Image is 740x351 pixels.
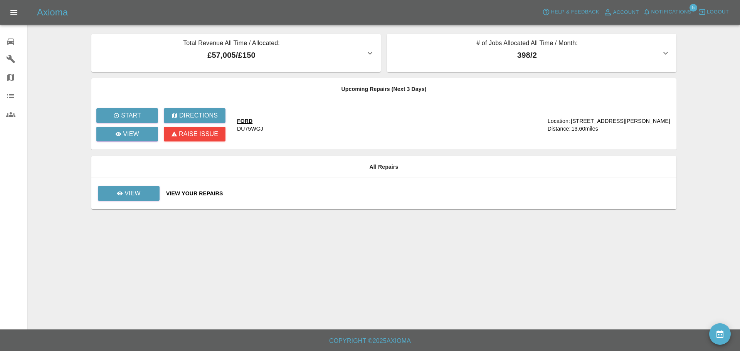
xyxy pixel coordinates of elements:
div: Distance: [548,125,571,133]
div: FORD [237,117,263,125]
span: Account [613,8,639,17]
span: Logout [707,8,729,17]
p: Directions [179,111,218,120]
a: View [98,186,160,201]
span: 5 [690,4,697,12]
p: View [124,189,141,198]
button: Start [96,108,158,123]
div: 13.60 miles [572,125,602,133]
th: Upcoming Repairs (Next 3 Days) [91,78,676,100]
button: Directions [164,108,225,123]
p: View [123,129,139,139]
button: Total Revenue All Time / Allocated:£57,005/£150 [91,34,381,72]
div: Location: [548,117,570,125]
button: Help & Feedback [540,6,601,18]
button: Open drawer [5,3,23,22]
p: Start [121,111,141,120]
th: All Repairs [91,156,676,178]
a: View [98,190,160,196]
p: 398 / 2 [393,49,661,61]
a: View Your Repairs [166,190,670,197]
button: # of Jobs Allocated All Time / Month:398/2 [387,34,676,72]
a: Location:[STREET_ADDRESS][PERSON_NAME]Distance:13.60miles [548,117,670,133]
div: [STREET_ADDRESS][PERSON_NAME] [571,117,670,125]
button: Raise issue [164,127,225,141]
span: Help & Feedback [551,8,599,17]
p: Raise issue [179,129,218,139]
div: DU75WGJ [237,125,263,133]
a: View [96,127,158,141]
h5: Axioma [37,6,68,18]
a: FORDDU75WGJ [237,117,542,133]
p: # of Jobs Allocated All Time / Month: [393,39,661,49]
button: availability [709,323,731,345]
a: Account [601,6,641,18]
button: Notifications [641,6,693,18]
p: Total Revenue All Time / Allocated: [98,39,365,49]
button: Logout [696,6,731,18]
span: Notifications [651,8,691,17]
p: £57,005 / £150 [98,49,365,61]
h6: Copyright © 2025 Axioma [6,336,734,346]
